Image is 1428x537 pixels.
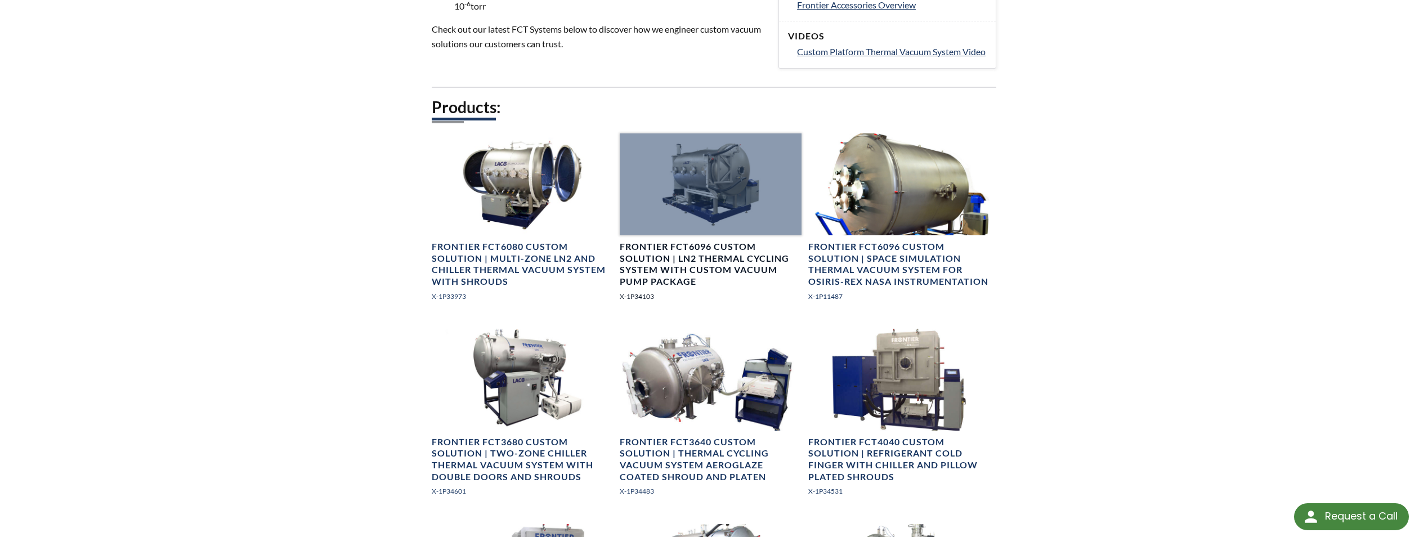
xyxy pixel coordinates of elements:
h4: Frontier FCT6080 Custom Solution | Multi-Zone LN2 and Chiller Thermal Vacuum System with Shrouds [432,241,613,288]
p: X-1P34103 [620,291,801,302]
div: Request a Call [1294,503,1409,530]
p: X-1P34483 [620,486,801,496]
h4: Frontier FCT6096 Custom Solution | LN2 Thermal Cycling System with Custom Vacuum Pump Package [620,241,801,288]
h2: Products: [432,97,996,118]
div: Request a Call [1325,503,1398,529]
h4: Frontier FCT3640 Custom Solution | Thermal Cycling Vacuum System Aeroglaze Coated Shroud and Platen [620,436,801,483]
img: round button [1302,508,1320,526]
a: Image showing full view of vacuum chamber, controller and coolers/Frontier FCT3680 Custom Solutio... [432,329,613,506]
h4: Frontier FCT3680 Custom Solution | Two-Zone Chiller Thermal Vacuum System with Double Doors and S... [432,436,613,483]
a: Custom Solution | Horizontal Cylindrical Thermal Vacuum (TVAC) Test System, side view, chamber do... [432,133,613,311]
p: X-1P34531 [808,486,990,496]
p: Check out our latest FCT Systems below to discover how we engineer custom vacuum solutions our cu... [432,22,765,51]
a: Large Space Simulation Vacuum System with stainless steel cylindrical chamber including viewports... [808,133,990,311]
a: Custom Thermal Vacuum System, angled viewFrontier FCT6096 Custom Solution | LN2 Thermal Cycling S... [620,133,801,311]
p: X-1P33973 [432,291,613,302]
a: Vacuum Chamber with chillerFrontier FCT4040 Custom Solution | Refrigerant Cold Finger with Chille... [808,329,990,506]
p: X-1P34601 [432,486,613,496]
span: Custom Platform Thermal Vacuum System Video [797,46,986,57]
h4: Frontier FCT4040 Custom Solution | Refrigerant Cold Finger with Chiller and Pillow Plated Shrouds [808,436,990,483]
a: Custom Platform Thermal Vacuum System Video [797,44,987,59]
h4: Videos [788,30,987,42]
p: X-1P11487 [808,291,990,302]
h4: Frontier FCT6096 Custom Solution | Space Simulation Thermal Vacuum System for OSIRIS-REx NASA Ins... [808,241,990,288]
a: Frontier Thermal Vacuum Chamber and Chiller System, angled viewFrontier FCT3640 Custom Solution |... [620,329,801,506]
